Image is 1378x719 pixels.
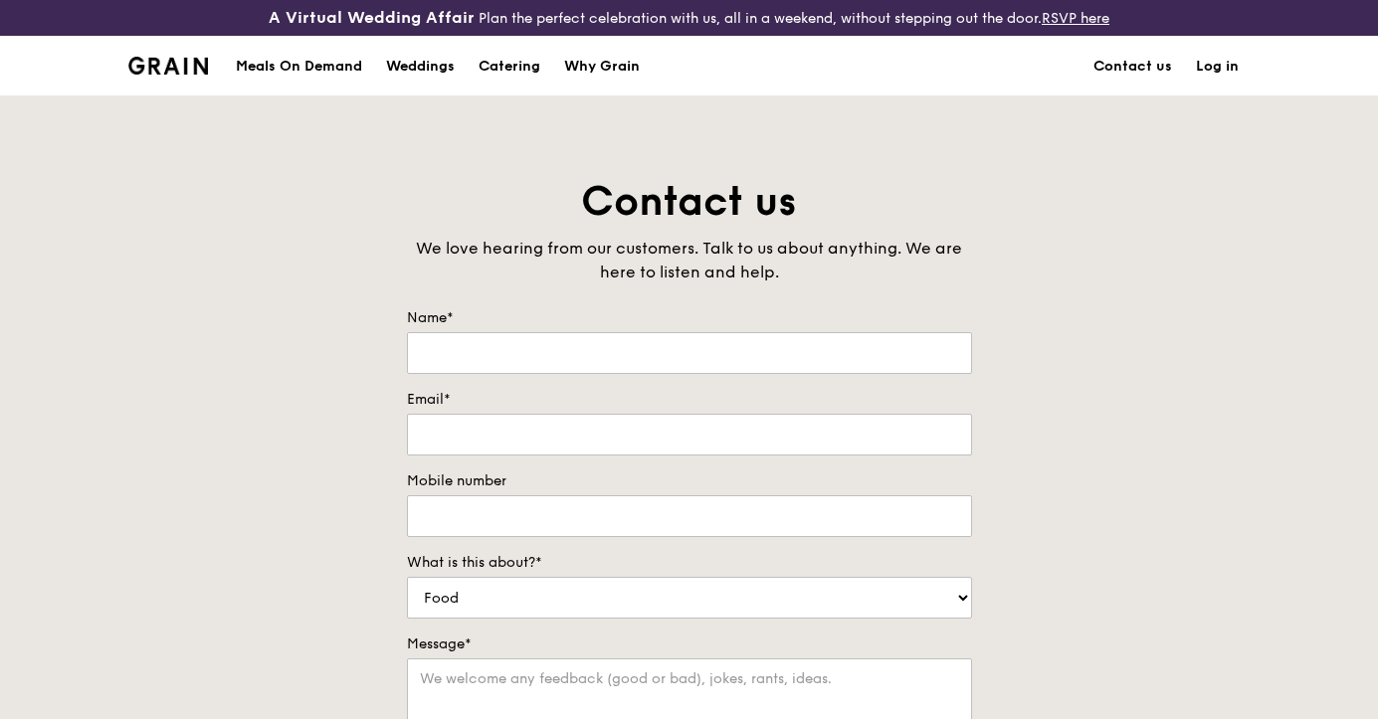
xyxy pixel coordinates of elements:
[407,390,972,410] label: Email*
[386,37,455,96] div: Weddings
[128,57,209,75] img: Grain
[467,37,552,96] a: Catering
[128,35,209,94] a: GrainGrain
[407,237,972,284] div: We love hearing from our customers. Talk to us about anything. We are here to listen and help.
[236,37,362,96] div: Meals On Demand
[552,37,652,96] a: Why Grain
[407,471,972,491] label: Mobile number
[1184,37,1251,96] a: Log in
[230,8,1148,28] div: Plan the perfect celebration with us, all in a weekend, without stepping out the door.
[1042,10,1109,27] a: RSVP here
[374,37,467,96] a: Weddings
[269,8,475,28] h3: A Virtual Wedding Affair
[407,553,972,573] label: What is this about?*
[479,37,540,96] div: Catering
[1082,37,1184,96] a: Contact us
[407,308,972,328] label: Name*
[564,37,640,96] div: Why Grain
[407,634,972,654] label: Message*
[407,175,972,229] h1: Contact us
